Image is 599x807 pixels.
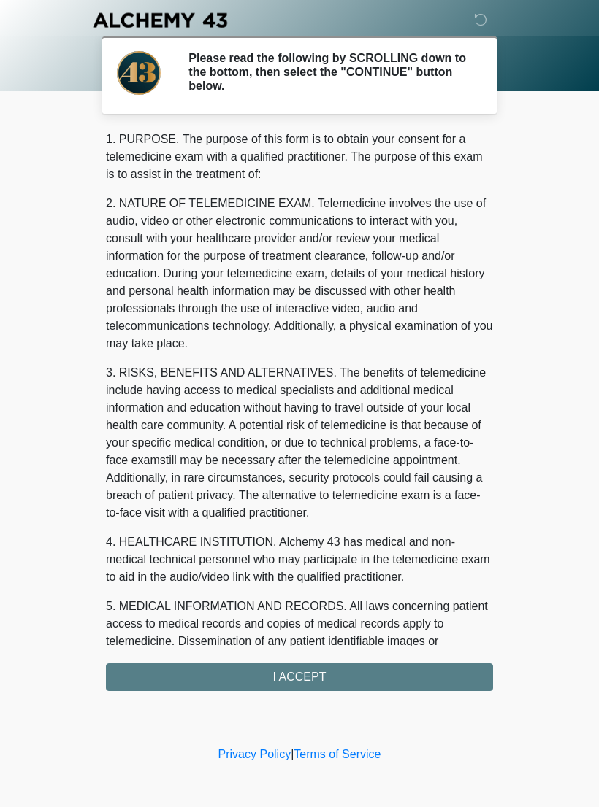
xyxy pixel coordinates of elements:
p: 5. MEDICAL INFORMATION AND RECORDS. All laws concerning patient access to medical records and cop... [106,598,493,685]
p: 4. HEALTHCARE INSTITUTION. Alchemy 43 has medical and non-medical technical personnel who may par... [106,533,493,586]
p: 3. RISKS, BENEFITS AND ALTERNATIVES. The benefits of telemedicine include having access to medica... [106,364,493,522]
img: Agent Avatar [117,51,161,95]
h2: Please read the following by SCROLLING down to the bottom, then select the "CONTINUE" button below. [188,51,471,93]
p: 2. NATURE OF TELEMEDICINE EXAM. Telemedicine involves the use of audio, video or other electronic... [106,195,493,352]
img: Alchemy 43 Logo [91,11,229,29]
a: | [291,748,294,760]
a: Terms of Service [294,748,381,760]
p: 1. PURPOSE. The purpose of this form is to obtain your consent for a telemedicine exam with a qua... [106,131,493,183]
a: Privacy Policy [218,748,291,760]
